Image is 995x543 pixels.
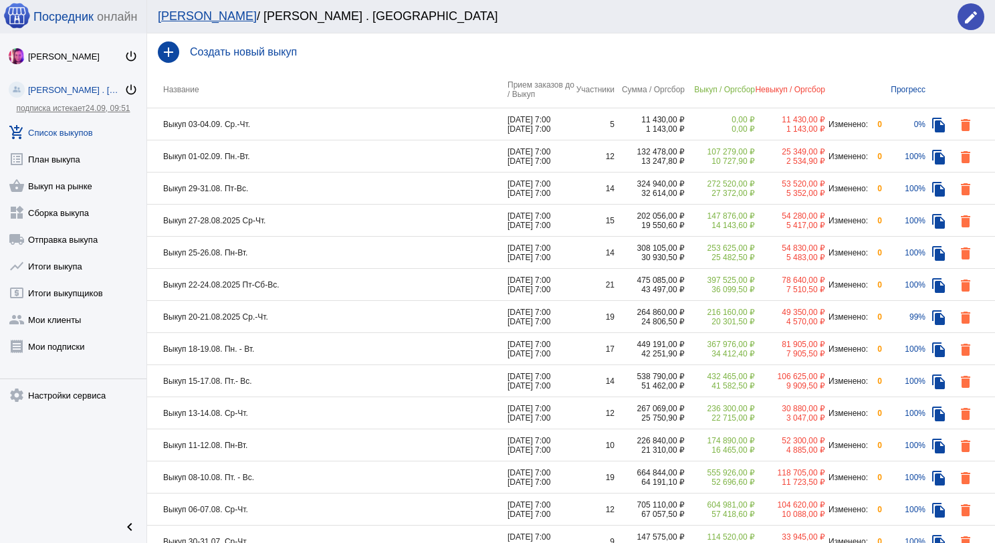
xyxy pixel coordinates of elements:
div: 34 412,40 ₽ [685,349,755,358]
div: Изменено: [825,248,869,257]
div: 0 [869,248,882,257]
mat-icon: power_settings_new [124,49,138,63]
div: 147 876,00 ₽ [685,211,755,221]
div: 147 575,00 ₽ [615,532,685,542]
td: 100% [882,173,925,205]
mat-icon: delete [958,470,974,486]
div: 21 310,00 ₽ [615,445,685,455]
td: [DATE] 7:00 [DATE] 7:00 [508,173,574,205]
td: [DATE] 7:00 [DATE] 7:00 [508,494,574,526]
mat-icon: file_copy [931,149,947,165]
div: 107 279,00 ₽ [685,147,755,156]
div: 264 860,00 ₽ [615,308,685,317]
mat-icon: file_copy [931,438,947,454]
div: 43 497,00 ₽ [615,285,685,294]
div: 106 625,00 ₽ [755,372,825,381]
div: 33 945,00 ₽ [755,532,825,542]
td: [DATE] 7:00 [DATE] 7:00 [508,140,574,173]
div: 41 582,50 ₽ [685,381,755,391]
div: 36 099,50 ₽ [685,285,755,294]
div: 30 880,00 ₽ [755,404,825,413]
mat-icon: group [9,312,25,328]
div: 555 926,00 ₽ [685,468,755,477]
div: 0 [869,280,882,290]
div: 19 550,60 ₽ [615,221,685,230]
div: 5 417,00 ₽ [755,221,825,230]
div: 54 280,00 ₽ [755,211,825,221]
div: 0 [869,152,882,161]
td: 100% [882,365,925,397]
div: 0 [869,409,882,418]
div: 53 520,00 ₽ [755,179,825,189]
div: 64 191,10 ₽ [615,477,685,487]
td: [DATE] 7:00 [DATE] 7:00 [508,108,574,140]
mat-icon: edit [963,9,979,25]
a: подписка истекает24.09, 09:51 [16,104,130,113]
div: 42 251,90 ₽ [615,349,685,358]
mat-icon: file_copy [931,470,947,486]
div: 25 349,00 ₽ [755,147,825,156]
td: 100% [882,269,925,301]
td: 12 [574,494,615,526]
div: 0 [869,441,882,450]
div: 52 300,00 ₽ [755,436,825,445]
mat-icon: delete [958,406,974,422]
div: 0 [869,312,882,322]
td: Выкуп 11-12.08. Пн-Вт. [147,429,508,461]
mat-icon: add [158,41,179,63]
div: 5 352,00 ₽ [755,189,825,198]
div: 11 430,00 ₽ [755,115,825,124]
th: Сумма / Оргсбор [615,71,685,108]
div: 13 247,80 ₽ [615,156,685,166]
span: онлайн [97,10,137,24]
div: 118 705,00 ₽ [755,468,825,477]
td: [DATE] 7:00 [DATE] 7:00 [508,269,574,301]
div: 27 372,00 ₽ [685,189,755,198]
div: 132 478,00 ₽ [615,147,685,156]
div: 11 723,50 ₽ [755,477,825,487]
td: [DATE] 7:00 [DATE] 7:00 [508,301,574,333]
div: 0 [869,505,882,514]
div: 22 715,00 ₽ [685,413,755,423]
mat-icon: delete [958,245,974,261]
mat-icon: delete [958,438,974,454]
div: 664 844,00 ₽ [615,468,685,477]
td: 99% [882,301,925,333]
div: 216 160,00 ₽ [685,308,755,317]
mat-icon: widgets [9,205,25,221]
div: 0 [869,120,882,129]
div: Изменено: [825,120,869,129]
mat-icon: settings [9,387,25,403]
td: Выкуп 01-02.09. Пн.-Вт. [147,140,508,173]
h4: Создать новый выкуп [190,46,984,58]
a: [PERSON_NAME] [158,9,257,23]
div: 25 482,50 ₽ [685,253,755,262]
mat-icon: delete [958,342,974,358]
td: 100% [882,333,925,365]
td: 14 [574,173,615,205]
td: 15 [574,205,615,237]
div: Изменено: [825,505,869,514]
mat-icon: file_copy [931,342,947,358]
div: 4 885,00 ₽ [755,445,825,455]
div: 272 520,00 ₽ [685,179,755,189]
div: 10 088,00 ₽ [755,510,825,519]
td: 0% [882,108,925,140]
td: 100% [882,237,925,269]
div: 16 465,00 ₽ [685,445,755,455]
div: 202 056,00 ₽ [615,211,685,221]
div: 236 300,00 ₽ [685,404,755,413]
mat-icon: receipt [9,338,25,354]
div: 81 905,00 ₽ [755,340,825,349]
td: [DATE] 7:00 [DATE] 7:00 [508,237,574,269]
div: 226 840,00 ₽ [615,436,685,445]
td: 100% [882,397,925,429]
div: 67 057,50 ₽ [615,510,685,519]
mat-icon: show_chart [9,258,25,274]
th: Прием заказов до / Выкуп [508,71,574,108]
td: 10 [574,429,615,461]
td: Выкуп 08-10.08. Пт. - Вс. [147,461,508,494]
td: Выкуп 15-17.08. Пт.- Вс. [147,365,508,397]
td: [DATE] 7:00 [DATE] 7:00 [508,333,574,365]
td: 100% [882,461,925,494]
